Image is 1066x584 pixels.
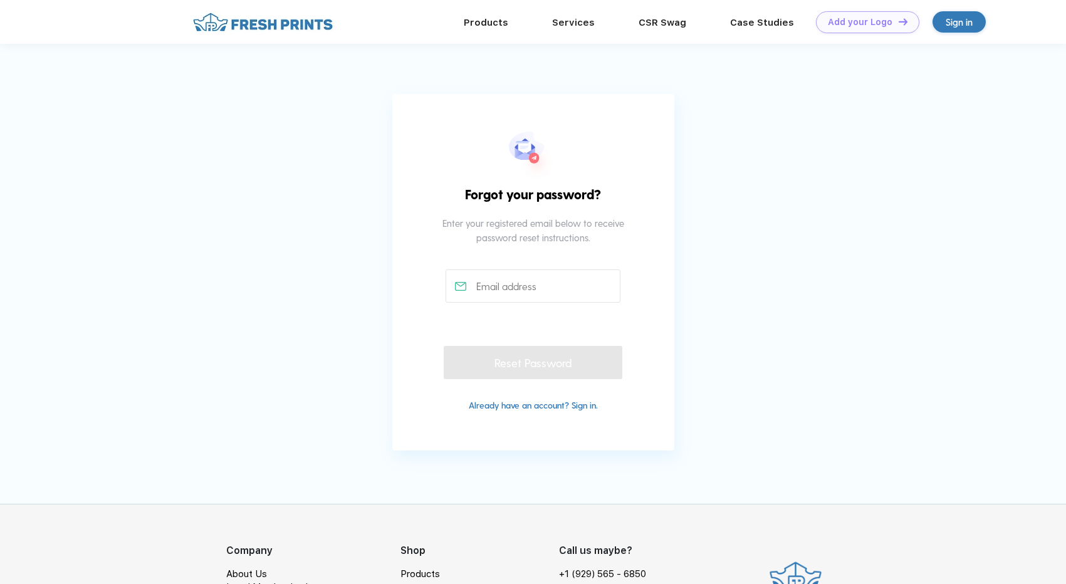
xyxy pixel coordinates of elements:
a: Services [552,17,595,28]
div: Call us maybe? [559,543,654,558]
div: Forgot your password? [449,184,618,217]
div: Shop [400,543,559,558]
a: Sign in [933,11,986,33]
div: Add your Logo [828,17,892,28]
div: Company [226,543,400,558]
a: Products [464,17,508,28]
img: forgot_pwd.svg [509,132,558,184]
div: Sign in [946,15,973,29]
input: Email address [446,269,620,303]
a: +1 (929) 565 - 6850 [559,568,646,581]
div: Reset Password [444,346,622,379]
a: Products [400,568,440,580]
img: fo%20logo%202.webp [189,11,337,33]
img: DT [899,18,907,25]
a: CSR Swag [639,17,686,28]
div: Enter your registered email below to receive password reset instructions. [434,216,632,269]
a: About Us [226,568,267,580]
a: Already have an account? Sign in. [469,400,598,410]
img: email_active.svg [455,282,466,291]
